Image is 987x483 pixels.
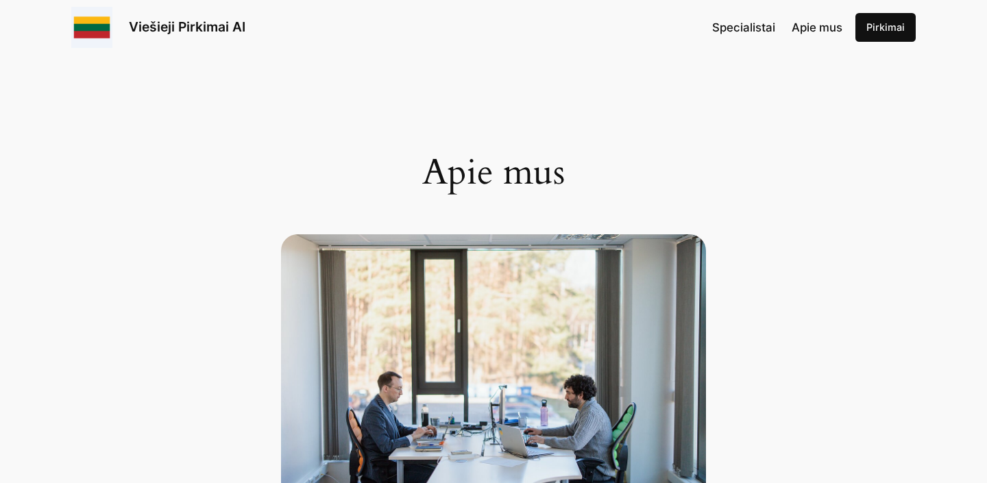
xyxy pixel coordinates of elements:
a: Specialistai [712,18,775,36]
a: Apie mus [792,18,842,36]
span: Apie mus [792,21,842,34]
nav: Navigation [712,18,842,36]
img: Viešieji pirkimai logo [71,7,112,48]
span: Specialistai [712,21,775,34]
a: Viešieji Pirkimai AI [129,18,245,35]
h1: Apie mus [281,152,706,193]
a: Pirkimai [855,13,916,42]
